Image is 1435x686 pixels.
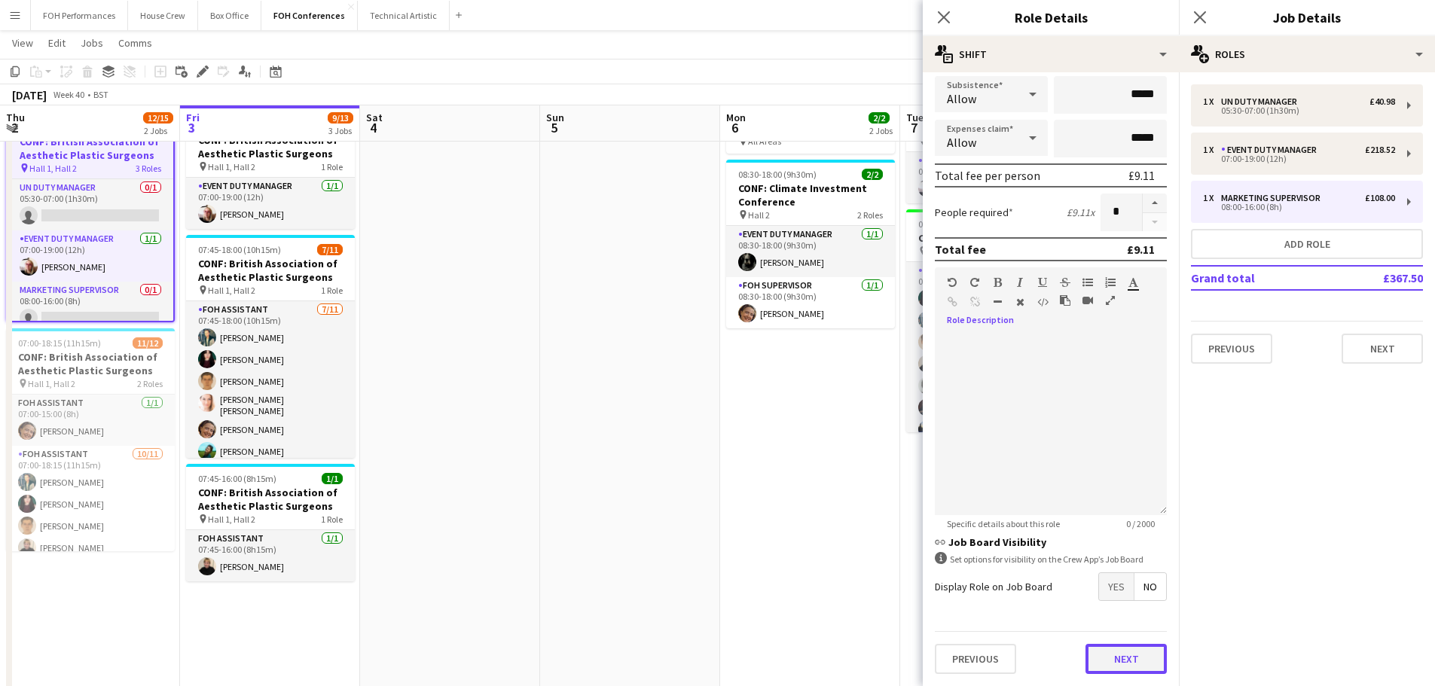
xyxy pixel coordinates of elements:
[136,163,161,174] span: 3 Roles
[1037,296,1048,308] button: HTML Code
[128,1,198,30] button: House Crew
[1203,96,1221,107] div: 1 x
[1067,206,1095,219] div: £9.11 x
[869,125,893,136] div: 2 Jobs
[1060,294,1070,306] button: Paste as plain text
[42,33,72,53] a: Edit
[6,395,175,446] app-card-role: FOH Assistant1/107:00-15:00 (8h)[PERSON_NAME]
[947,276,957,288] button: Undo
[923,36,1179,72] div: Shift
[1191,334,1272,364] button: Previous
[12,36,33,50] span: View
[50,89,87,100] span: Week 40
[328,112,353,123] span: 9/13
[112,33,158,53] a: Comms
[8,179,173,230] app-card-role: UN Duty Manager0/105:30-07:00 (1h30m)
[1203,107,1395,114] div: 05:30-07:00 (1h30m)
[198,473,276,484] span: 07:45-16:00 (8h15m)
[1179,8,1435,27] h3: Job Details
[857,209,883,221] span: 2 Roles
[1203,155,1395,163] div: 07:00-19:00 (12h)
[935,552,1167,566] div: Set options for visibility on the Crew App’s Job Board
[1082,276,1093,288] button: Unordered List
[862,169,883,180] span: 2/2
[906,152,1075,203] app-card-role: Event Duty Manager1/106:30-19:00 (12h30m)[PERSON_NAME]
[1105,294,1116,306] button: Fullscreen
[1037,276,1048,288] button: Underline
[935,168,1040,183] div: Total fee per person
[186,178,355,229] app-card-role: Event Duty Manager1/107:00-19:00 (12h)[PERSON_NAME]
[186,530,355,581] app-card-role: FOH Assistant1/107:45-16:00 (8h15m)[PERSON_NAME]
[198,244,281,255] span: 07:45-18:00 (10h15m)
[1333,266,1423,290] td: £367.50
[1015,276,1025,288] button: Italic
[6,350,175,377] h3: CONF: British Association of Aesthetic Plastic Surgeons
[1128,168,1155,183] div: £9.11
[724,119,746,136] span: 6
[143,112,173,123] span: 12/15
[186,99,355,229] div: In progress07:00-19:00 (12h)1/1CONF: British Association of Aesthetic Plastic Surgeons Hall 1, Ha...
[4,119,25,136] span: 2
[6,328,175,551] div: 07:00-18:15 (11h15m)11/12CONF: British Association of Aesthetic Plastic Surgeons Hall 1, Hall 22 ...
[726,226,895,277] app-card-role: Event Duty Manager1/108:30-18:00 (9h30m)[PERSON_NAME]
[738,169,817,180] span: 08:30-18:00 (9h30m)
[1134,573,1166,600] span: No
[1203,203,1395,211] div: 08:00-16:00 (8h)
[6,111,25,124] span: Thu
[28,378,75,389] span: Hall 1, Hall 2
[935,580,1052,593] label: Display Role on Job Board
[918,218,1001,230] span: 08:00-19:30 (11h30m)
[935,206,1013,219] label: People required
[208,285,255,296] span: Hall 1, Hall 2
[906,111,924,124] span: Tue
[1221,193,1327,203] div: Marketing Supervisor
[1015,296,1025,308] button: Clear Formatting
[935,518,1072,529] span: Specific details about this role
[1082,294,1093,306] button: Insert video
[1342,334,1423,364] button: Next
[1128,276,1138,288] button: Text Color
[118,36,152,50] span: Comms
[1143,194,1167,213] button: Increase
[726,160,895,328] app-job-card: 08:30-18:00 (9h30m)2/2CONF: Climate Investment Conference Hall 22 RolesEvent Duty Manager1/108:30...
[1221,145,1323,155] div: Event Duty Manager
[186,464,355,581] div: 07:45-16:00 (8h15m)1/1CONF: British Association of Aesthetic Plastic Surgeons Hall 1, Hall 21 Rol...
[186,301,355,575] app-card-role: FOH Assistant7/1107:45-18:00 (10h15m)[PERSON_NAME][PERSON_NAME][PERSON_NAME][PERSON_NAME] [PERSON...
[186,486,355,513] h3: CONF: British Association of Aesthetic Plastic Surgeons
[1369,96,1395,107] div: £40.98
[726,111,746,124] span: Mon
[992,276,1003,288] button: Bold
[1221,96,1303,107] div: UN Duty Manager
[906,209,1075,432] app-job-card: 08:00-19:30 (11h30m)10/11CONF: Just Venues All Areas1 RoleFOH Assistant10/1108:00-19:30 (11h30m)[...
[366,111,383,124] span: Sat
[8,135,173,162] h3: CONF: British Association of Aesthetic Plastic Surgeons
[12,87,47,102] div: [DATE]
[317,244,343,255] span: 7/11
[992,296,1003,308] button: Horizontal Line
[906,99,1075,203] app-job-card: 06:30-19:00 (12h30m)1/1CONF: Just Venues All Areas1 RoleEvent Duty Manager1/106:30-19:00 (12h30m)...
[906,231,1075,245] h3: CONF: Just Venues
[947,135,976,150] span: Allow
[186,235,355,458] app-job-card: 07:45-18:00 (10h15m)7/11CONF: British Association of Aesthetic Plastic Surgeons Hall 1, Hall 21 R...
[186,257,355,284] h3: CONF: British Association of Aesthetic Plastic Surgeons
[6,99,175,322] div: Updated05:30-19:00 (13h30m)1/3CONF: British Association of Aesthetic Plastic Surgeons Hall 1, Hal...
[906,262,1075,532] app-card-role: FOH Assistant10/1108:00-19:30 (11h30m)[PERSON_NAME][PERSON_NAME][PERSON_NAME][PERSON_NAME][PERSON...
[261,1,358,30] button: FOH Conferences
[364,119,383,136] span: 4
[137,378,163,389] span: 2 Roles
[1365,193,1395,203] div: £108.00
[8,230,173,282] app-card-role: Event Duty Manager1/107:00-19:00 (12h)[PERSON_NAME]
[1203,145,1221,155] div: 1 x
[81,36,103,50] span: Jobs
[31,1,128,30] button: FOH Performances
[93,89,108,100] div: BST
[184,119,200,136] span: 3
[947,91,976,106] span: Allow
[726,181,895,209] h3: CONF: Climate Investment Conference
[1085,644,1167,674] button: Next
[1191,266,1333,290] td: Grand total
